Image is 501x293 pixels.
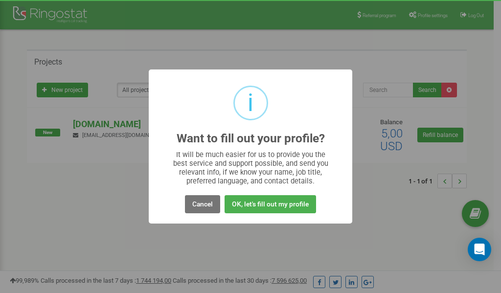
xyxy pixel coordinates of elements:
[248,87,253,119] div: i
[177,132,325,145] h2: Want to fill out your profile?
[468,238,491,261] div: Open Intercom Messenger
[185,195,220,213] button: Cancel
[168,150,333,185] div: It will be much easier for us to provide you the best service and support possible, and send you ...
[225,195,316,213] button: OK, let's fill out my profile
